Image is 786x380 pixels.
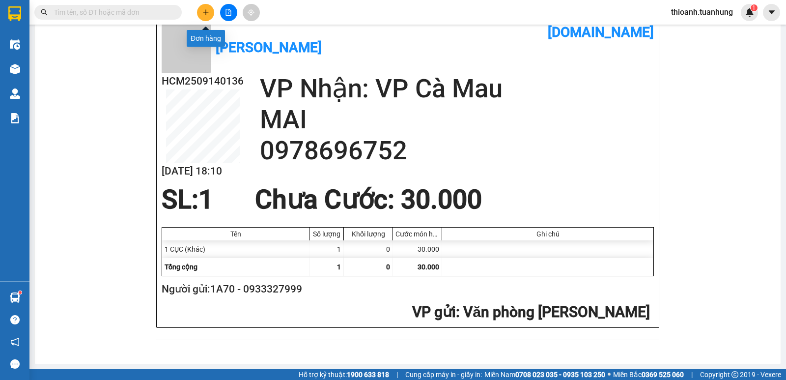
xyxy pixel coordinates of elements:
h2: MAI [260,104,654,135]
div: Khối lượng [346,230,390,238]
div: Số lượng [312,230,341,238]
span: question-circle [10,315,20,324]
strong: 0369 525 060 [642,371,684,379]
div: 30.000 [393,240,442,258]
img: solution-icon [10,113,20,123]
img: icon-new-feature [745,8,754,17]
img: warehouse-icon [10,88,20,99]
button: plus [197,4,214,21]
span: thioanh.tuanhung [663,6,741,18]
button: file-add [220,4,237,21]
span: ⚪️ [608,373,611,377]
div: Cước món hàng [395,230,439,238]
span: 0 [386,263,390,271]
div: Ghi chú [445,230,651,238]
strong: 1900 633 818 [347,371,389,379]
sup: 1 [19,291,22,294]
span: search [41,9,48,16]
h2: Người gửi: 1A70 - 0933327999 [162,281,650,297]
span: | [691,369,693,380]
div: 0 [344,240,393,258]
h2: HCM2509140136 [162,73,244,89]
div: 1 CỤC (Khác) [162,240,309,258]
span: file-add [225,9,232,16]
sup: 1 [751,4,758,11]
img: warehouse-icon [10,39,20,50]
h2: [DATE] 18:10 [162,163,244,179]
span: Miền Nam [484,369,605,380]
h2: 0978696752 [260,135,654,166]
h2: VP Nhận: VP Cà Mau [260,73,654,104]
span: Tổng cộng [165,263,197,271]
button: caret-down [763,4,780,21]
span: 1 [337,263,341,271]
div: Tên [165,230,307,238]
b: [PERSON_NAME] [56,6,139,19]
span: environment [56,24,64,31]
span: Miền Bắc [613,369,684,380]
span: phone [56,36,64,44]
li: 02839.63.63.63 [4,34,187,46]
span: 1 [198,184,213,215]
button: aim [243,4,260,21]
img: warehouse-icon [10,64,20,74]
span: message [10,359,20,369]
h2: : Văn phòng [PERSON_NAME] [162,302,650,322]
b: [PERSON_NAME] [216,39,322,56]
img: logo-vxr [8,6,21,21]
div: 1 [309,240,344,258]
b: [DOMAIN_NAME] [548,24,654,40]
span: 30.000 [418,263,439,271]
input: Tìm tên, số ĐT hoặc mã đơn [54,7,170,18]
img: warehouse-icon [10,292,20,303]
b: GỬI : Văn phòng [PERSON_NAME] [4,61,111,99]
strong: 0708 023 035 - 0935 103 250 [515,371,605,379]
span: Hỗ trợ kỹ thuật: [299,369,389,380]
span: notification [10,337,20,347]
span: copyright [731,371,738,378]
span: VP gửi [412,303,456,321]
div: Chưa Cước : 30.000 [249,185,488,214]
li: 85 [PERSON_NAME] [4,22,187,34]
span: SL: [162,184,198,215]
span: | [396,369,398,380]
span: plus [202,9,209,16]
span: Cung cấp máy in - giấy in: [405,369,482,380]
span: aim [248,9,254,16]
div: Đơn hàng [187,30,225,47]
span: 1 [752,4,756,11]
span: caret-down [767,8,776,17]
